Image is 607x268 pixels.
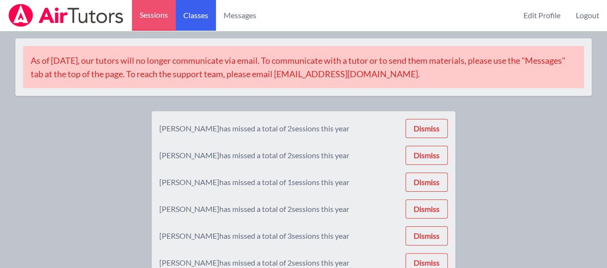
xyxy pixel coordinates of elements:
[8,4,124,27] img: Airtutors Logo
[405,119,448,138] button: Dismiss
[23,46,584,88] div: As of [DATE], our tutors will no longer communicate via email. To communicate with a tutor or to ...
[224,10,256,21] span: Messages
[159,123,349,134] div: [PERSON_NAME] has missed a total of 2 sessions this year
[405,173,448,192] button: Dismiss
[405,226,448,245] button: Dismiss
[405,199,448,219] button: Dismiss
[405,146,448,165] button: Dismiss
[159,176,349,188] div: [PERSON_NAME] has missed a total of 1 sessions this year
[159,150,349,161] div: [PERSON_NAME] has missed a total of 2 sessions this year
[159,203,349,215] div: [PERSON_NAME] has missed a total of 2 sessions this year
[159,230,349,242] div: [PERSON_NAME] has missed a total of 3 sessions this year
